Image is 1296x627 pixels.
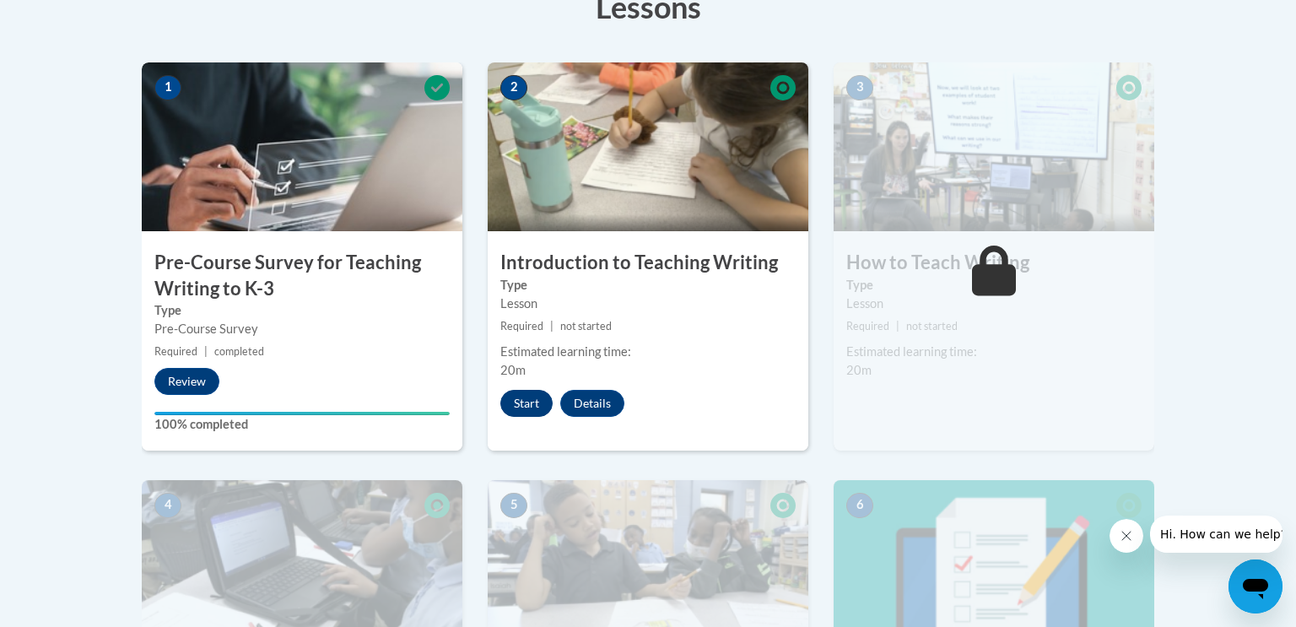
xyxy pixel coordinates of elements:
img: Course Image [488,62,808,231]
label: Type [846,276,1142,295]
span: 1 [154,75,181,100]
div: Estimated learning time: [500,343,796,361]
label: 100% completed [154,415,450,434]
span: 6 [846,493,873,518]
div: Your progress [154,412,450,415]
span: 3 [846,75,873,100]
span: | [550,320,553,332]
div: Pre-Course Survey [154,320,450,338]
span: 4 [154,493,181,518]
button: Details [560,390,624,417]
div: Estimated learning time: [846,343,1142,361]
iframe: Message from company [1150,516,1282,553]
button: Review [154,368,219,395]
span: not started [560,320,612,332]
iframe: Button to launch messaging window [1228,559,1282,613]
span: 20m [846,363,872,377]
span: 2 [500,75,527,100]
h3: Introduction to Teaching Writing [488,250,808,276]
label: Type [154,301,450,320]
span: Required [846,320,889,332]
h3: How to Teach Writing [834,250,1154,276]
label: Type [500,276,796,295]
div: Lesson [846,295,1142,313]
span: not started [906,320,958,332]
iframe: Close message [1110,519,1143,553]
h3: Pre-Course Survey for Teaching Writing to K-3 [142,250,462,302]
span: 5 [500,493,527,518]
span: Required [500,320,543,332]
img: Course Image [834,62,1154,231]
div: Lesson [500,295,796,313]
button: Start [500,390,553,417]
span: 20m [500,363,526,377]
span: | [204,345,208,358]
img: Course Image [142,62,462,231]
span: Hi. How can we help? [10,12,137,25]
span: | [896,320,899,332]
span: completed [214,345,264,358]
span: Required [154,345,197,358]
